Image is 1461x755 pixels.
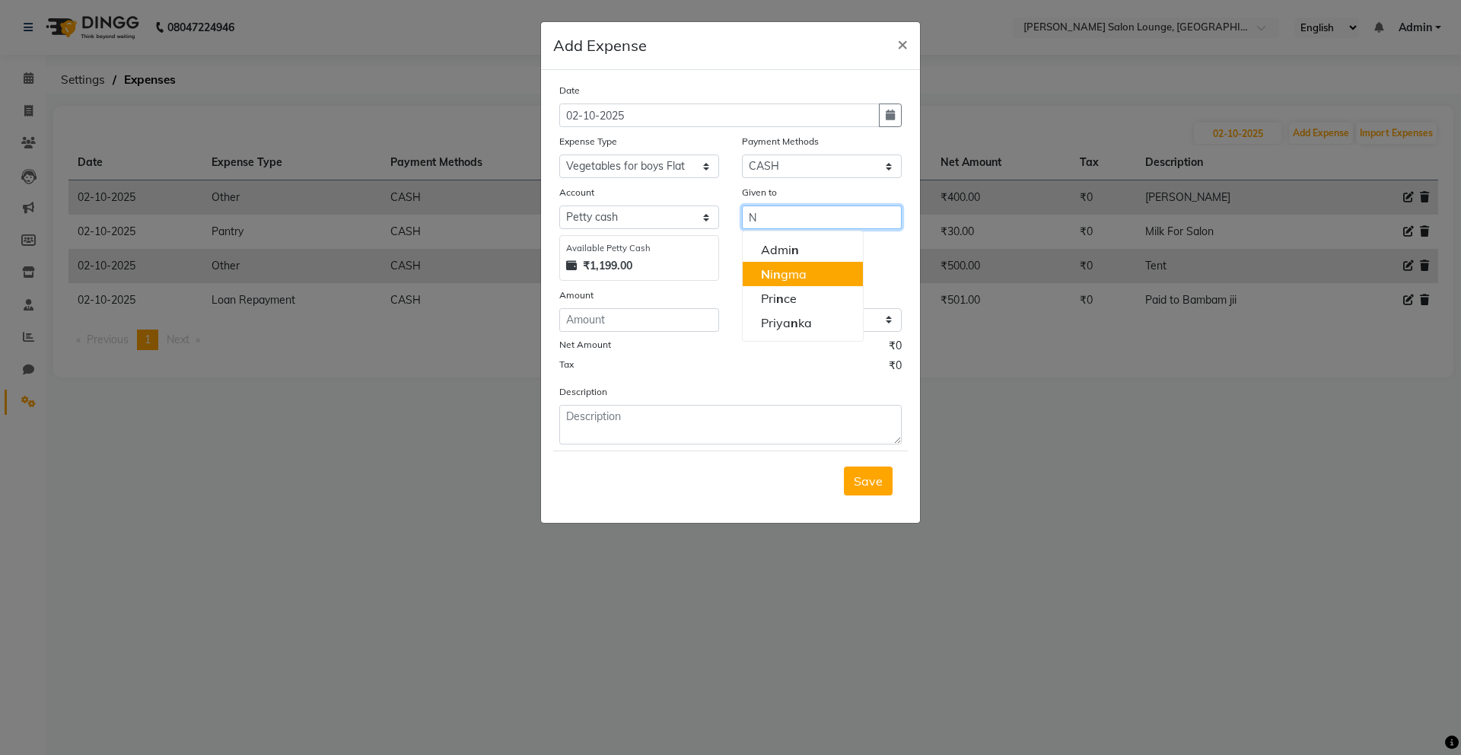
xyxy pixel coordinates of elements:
span: ₹0 [889,358,902,377]
div: Available Petty Cash [566,242,712,255]
span: N [761,266,770,282]
input: Amount [559,308,719,332]
label: Payment Methods [742,135,819,148]
label: Given to [742,186,777,199]
label: Date [559,84,580,97]
span: × [897,32,908,55]
span: n [791,242,799,257]
input: Given to [742,205,902,229]
label: Account [559,186,594,199]
ngb-highlight: i gma [761,266,807,282]
span: n [791,315,798,330]
strong: ₹1,199.00 [583,258,632,274]
label: Expense Type [559,135,617,148]
span: n [773,266,781,282]
label: Amount [559,288,594,302]
ngb-highlight: Admi [761,242,799,257]
span: Save [854,473,883,489]
label: Description [559,385,607,399]
span: ₹0 [889,338,902,358]
span: n [776,291,784,306]
ngb-highlight: Priya ka [761,315,812,330]
ngb-highlight: Pri ce [761,291,797,306]
h5: Add Expense [553,34,647,57]
button: Close [885,22,920,65]
label: Net Amount [559,338,611,352]
button: Save [844,467,893,495]
label: Tax [559,358,574,371]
